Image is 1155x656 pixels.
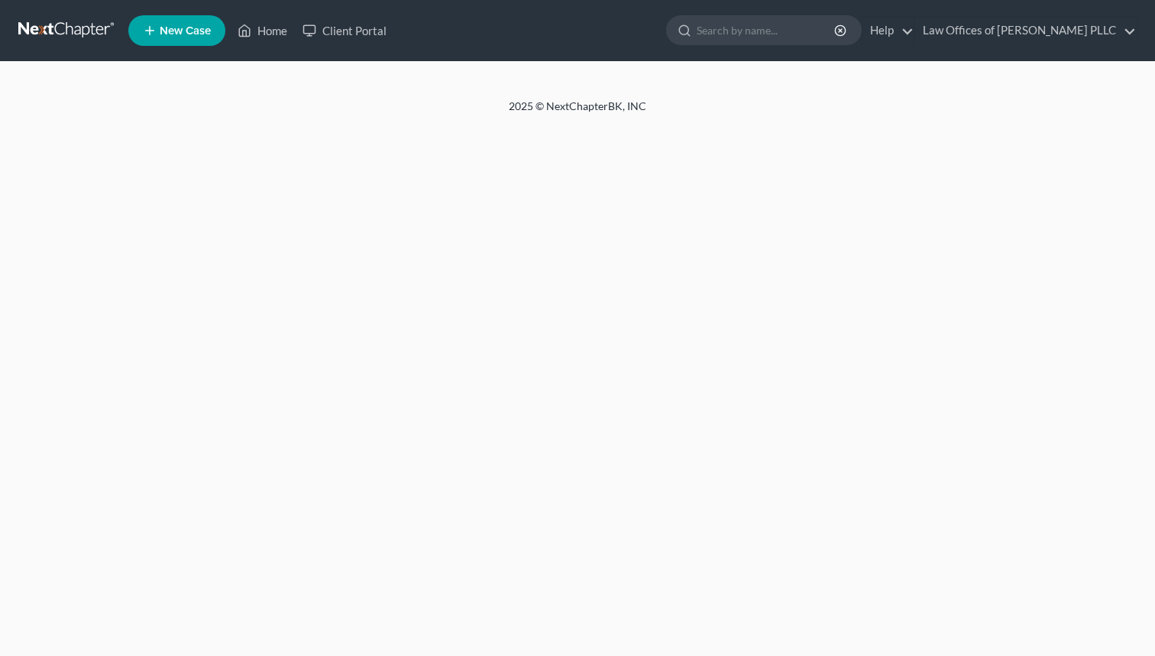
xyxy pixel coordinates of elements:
[142,99,1013,126] div: 2025 © NextChapterBK, INC
[862,17,914,44] a: Help
[295,17,394,44] a: Client Portal
[915,17,1136,44] a: Law Offices of [PERSON_NAME] PLLC
[160,25,211,37] span: New Case
[230,17,295,44] a: Home
[697,16,836,44] input: Search by name...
